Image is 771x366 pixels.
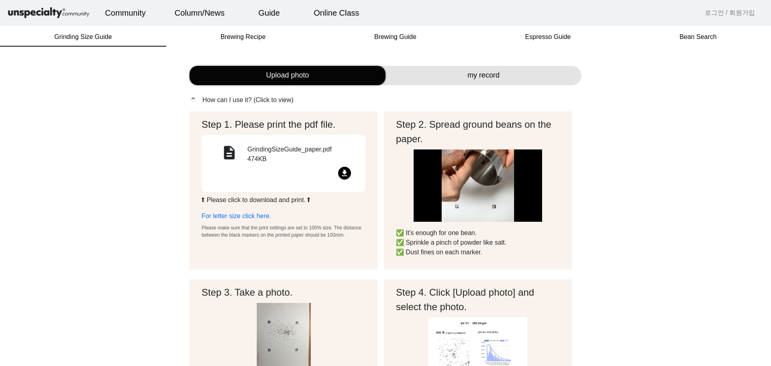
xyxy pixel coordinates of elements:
a: Messages [53,255,104,275]
span: Messages [67,267,90,274]
mat-icon: expand_less [190,95,199,102]
span: Home [20,267,35,273]
a: Community [99,2,152,24]
span: Settings [119,267,139,273]
span: Brewing Guide [374,34,416,40]
h2: Step 2. Spread ground beans on the paper. [396,117,560,146]
a: Column/News [168,2,231,24]
p: Please make sure that the print settings are set to 100% size. The distance between the black mar... [202,224,365,239]
p: ⬆ Please click to download and print. ⬆ [202,195,365,205]
mat-icon: description [220,145,239,164]
span: Upload photo [266,70,309,81]
span: Bean Search [679,34,717,40]
a: 로그인 / 회원가입 [705,8,755,18]
div: GrindingSizeGuide_paper.pdf 474KB [247,145,356,167]
a: Settings [104,255,154,275]
h2: Step 1. Please print the pdf file. [202,117,365,132]
a: Guide [252,2,286,24]
a: Online Class [307,2,365,24]
h2: Step 3. Take a photo. [202,285,365,300]
img: logo [6,6,91,20]
p: How can I use it? (Click to view) [190,95,581,105]
img: guide [414,149,543,222]
h2: Step 4. Click [Upload photo] and select the photo. [396,285,560,314]
a: Home [2,255,53,275]
p: ✅ It’s enough for one bean. ✅ Sprinkle a pinch of powder like salt. ✅ Dust fines on each marker. [396,228,560,257]
span: Espresso Guide [525,34,571,40]
span: Brewing Recipe [220,34,265,40]
span: my record [467,70,500,81]
span: Grinding Size Guide [54,34,112,40]
mat-icon: file_download [338,167,351,180]
a: For letter size click here. [202,213,271,219]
